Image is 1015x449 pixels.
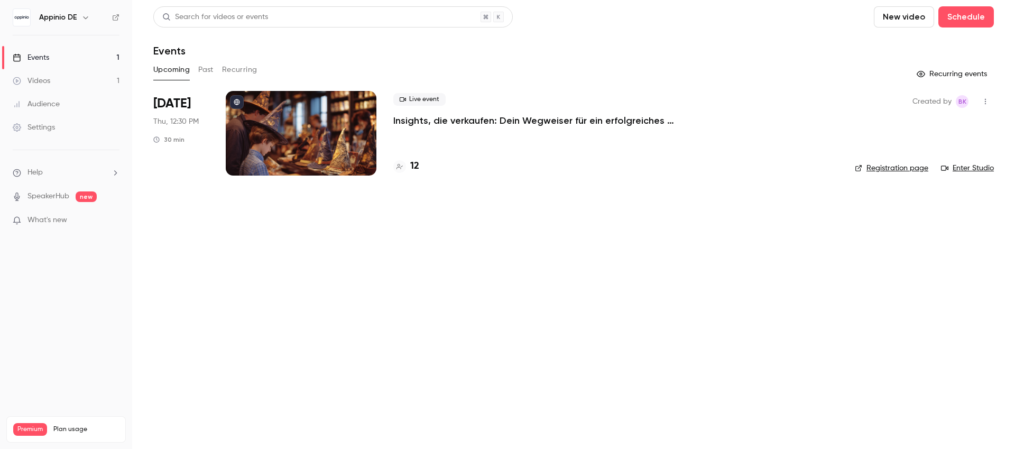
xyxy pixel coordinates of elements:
[13,167,119,178] li: help-dropdown-opener
[938,6,994,28] button: Schedule
[153,116,199,127] span: Thu, 12:30 PM
[13,52,49,63] div: Events
[941,163,994,173] a: Enter Studio
[198,61,214,78] button: Past
[153,135,184,144] div: 30 min
[222,61,257,78] button: Recurring
[39,12,77,23] h6: Appinio DE
[13,76,50,86] div: Videos
[53,425,119,434] span: Plan usage
[393,159,419,173] a: 12
[13,423,47,436] span: Premium
[13,99,60,109] div: Audience
[13,9,30,26] img: Appinio DE
[27,215,67,226] span: What's new
[27,167,43,178] span: Help
[956,95,968,108] span: Britta Kristin Agel
[153,91,209,176] div: Oct 16 Thu, 12:30 PM (Europe/Berlin)
[912,95,952,108] span: Created by
[162,12,268,23] div: Search for videos or events
[153,61,190,78] button: Upcoming
[153,44,186,57] h1: Events
[107,216,119,225] iframe: Noticeable Trigger
[76,191,97,202] span: new
[393,93,446,106] span: Live event
[393,114,710,127] a: Insights, die verkaufen: Dein Wegweiser für ein erfolgreiches Lizenzgeschäft
[912,66,994,83] button: Recurring events
[27,191,69,202] a: SpeakerHub
[855,163,928,173] a: Registration page
[958,95,966,108] span: BK
[410,159,419,173] h4: 12
[153,95,191,112] span: [DATE]
[874,6,934,28] button: New video
[13,122,55,133] div: Settings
